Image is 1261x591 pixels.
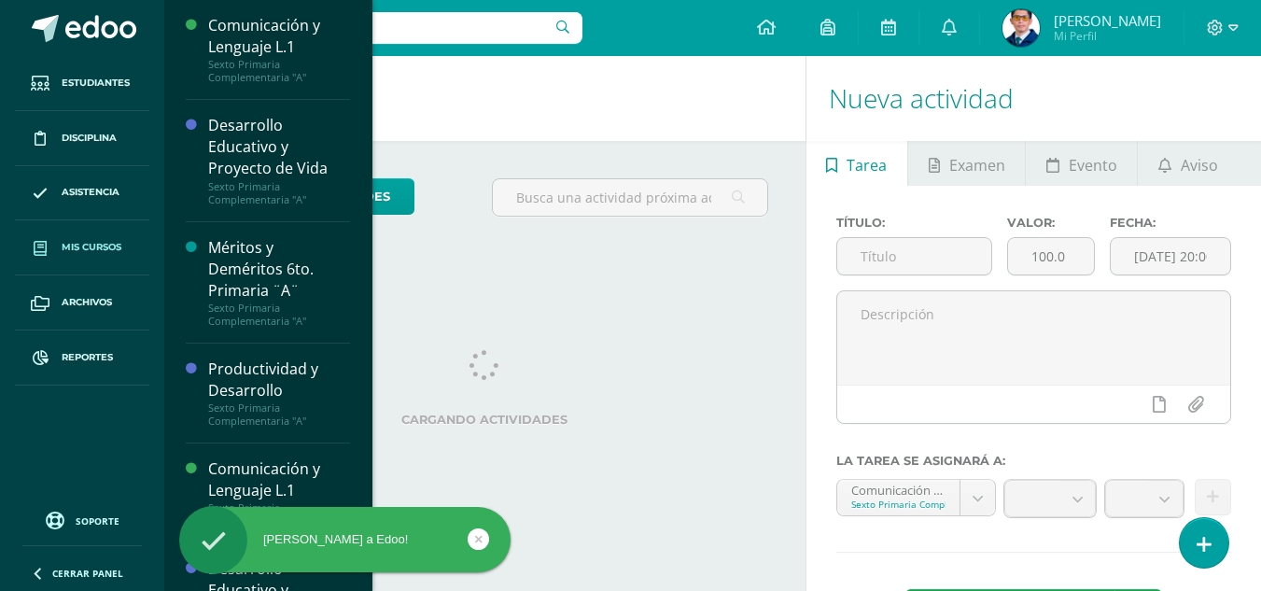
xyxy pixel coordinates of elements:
a: Evento [1026,141,1137,186]
div: Sexto Primaria Complementaria "A" [208,180,350,206]
a: Reportes [15,331,149,386]
span: Archivos [62,295,112,310]
span: Reportes [62,350,113,365]
input: Puntos máximos [1008,238,1094,274]
a: Archivos [15,275,149,331]
div: Comunicación y Lenguaje L.1 'A' [851,480,946,498]
div: [PERSON_NAME] a Edoo! [179,531,511,548]
a: Comunicación y Lenguaje L.1Sexto Primaria Complementaria "A" [208,15,350,84]
div: Desarrollo Educativo y Proyecto de Vida [208,115,350,179]
a: Soporte [22,507,142,532]
label: Cargando actividades [202,413,768,427]
a: Asistencia [15,166,149,221]
span: Estudiantes [62,76,130,91]
div: Productividad y Desarrollo [208,359,350,401]
span: Evento [1069,143,1117,188]
div: Méritos y Deméritos 6to. Primaria ¨A¨ [208,237,350,302]
a: Comunicación y Lenguaje L.1Sexto Primaria Complementaria "B" [208,458,350,528]
span: Asistencia [62,185,119,200]
span: Mis cursos [62,240,121,255]
a: Tarea [806,141,907,186]
span: Soporte [76,514,119,528]
img: f8528e83a30c07a06aa6af360d30ac42.png [1002,9,1040,47]
a: Mis cursos [15,220,149,275]
label: Título: [836,216,992,230]
a: Comunicación y Lenguaje L.1 'A'Sexto Primaria Complementaria [837,480,996,515]
span: Cerrar panel [52,567,123,580]
div: Sexto Primaria Complementaria "A" [208,58,350,84]
a: Productividad y DesarrolloSexto Primaria Complementaria "A" [208,359,350,428]
div: Comunicación y Lenguaje L.1 [208,458,350,501]
div: Sexto Primaria Complementaria "B" [208,501,350,528]
label: Fecha: [1110,216,1231,230]
div: Sexto Primaria Complementaria "A" [208,401,350,428]
a: Méritos y Deméritos 6to. Primaria ¨A¨Sexto Primaria Complementaria "A" [208,237,350,328]
a: Examen [908,141,1025,186]
a: Aviso [1138,141,1238,186]
div: Sexto Primaria Complementaria "A" [208,302,350,328]
span: Tarea [847,143,887,188]
span: Disciplina [62,131,117,146]
a: Estudiantes [15,56,149,111]
a: Desarrollo Educativo y Proyecto de VidaSexto Primaria Complementaria "A" [208,115,350,205]
input: Fecha de entrega [1111,238,1230,274]
span: Aviso [1181,143,1218,188]
h1: Nueva actividad [829,56,1239,141]
div: Comunicación y Lenguaje L.1 [208,15,350,58]
h1: Actividades [187,56,783,141]
a: Disciplina [15,111,149,166]
label: Valor: [1007,216,1095,230]
span: Examen [949,143,1005,188]
input: Busca una actividad próxima aquí... [493,179,766,216]
label: La tarea se asignará a: [836,454,1231,468]
span: [PERSON_NAME] [1054,11,1161,30]
input: Busca un usuario... [176,12,582,44]
div: Sexto Primaria Complementaria [851,498,946,511]
span: Mi Perfil [1054,28,1161,44]
input: Título [837,238,991,274]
